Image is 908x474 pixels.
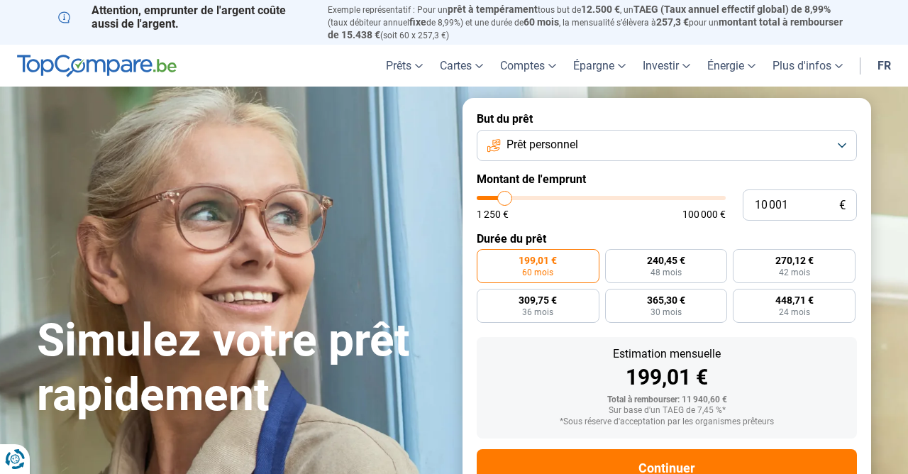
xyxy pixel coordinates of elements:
[524,16,559,28] span: 60 mois
[17,55,177,77] img: TopCompare
[488,367,846,388] div: 199,01 €
[409,16,426,28] span: fixe
[565,45,634,87] a: Épargne
[647,255,685,265] span: 240,45 €
[58,4,311,31] p: Attention, emprunter de l'argent coûte aussi de l'argent.
[522,268,553,277] span: 60 mois
[477,209,509,219] span: 1 250 €
[492,45,565,87] a: Comptes
[775,255,814,265] span: 270,12 €
[633,4,831,15] span: TAEG (Taux annuel effectif global) de 8,99%
[647,295,685,305] span: 365,30 €
[775,295,814,305] span: 448,71 €
[839,199,846,211] span: €
[522,308,553,316] span: 36 mois
[656,16,689,28] span: 257,3 €
[650,268,682,277] span: 48 mois
[634,45,699,87] a: Investir
[779,308,810,316] span: 24 mois
[477,112,857,126] label: But du prêt
[764,45,851,87] a: Plus d'infos
[377,45,431,87] a: Prêts
[682,209,726,219] span: 100 000 €
[431,45,492,87] a: Cartes
[488,395,846,405] div: Total à rembourser: 11 940,60 €
[477,232,857,246] label: Durée du prêt
[448,4,538,15] span: prêt à tempérament
[519,255,557,265] span: 199,01 €
[477,130,857,161] button: Prêt personnel
[328,16,843,40] span: montant total à rembourser de 15.438 €
[506,137,578,153] span: Prêt personnel
[779,268,810,277] span: 42 mois
[477,172,857,186] label: Montant de l'emprunt
[519,295,557,305] span: 309,75 €
[37,314,445,423] h1: Simulez votre prêt rapidement
[488,348,846,360] div: Estimation mensuelle
[488,417,846,427] div: *Sous réserve d'acceptation par les organismes prêteurs
[488,406,846,416] div: Sur base d'un TAEG de 7,45 %*
[869,45,899,87] a: fr
[650,308,682,316] span: 30 mois
[328,4,850,41] p: Exemple représentatif : Pour un tous but de , un (taux débiteur annuel de 8,99%) et une durée de ...
[581,4,620,15] span: 12.500 €
[699,45,764,87] a: Énergie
